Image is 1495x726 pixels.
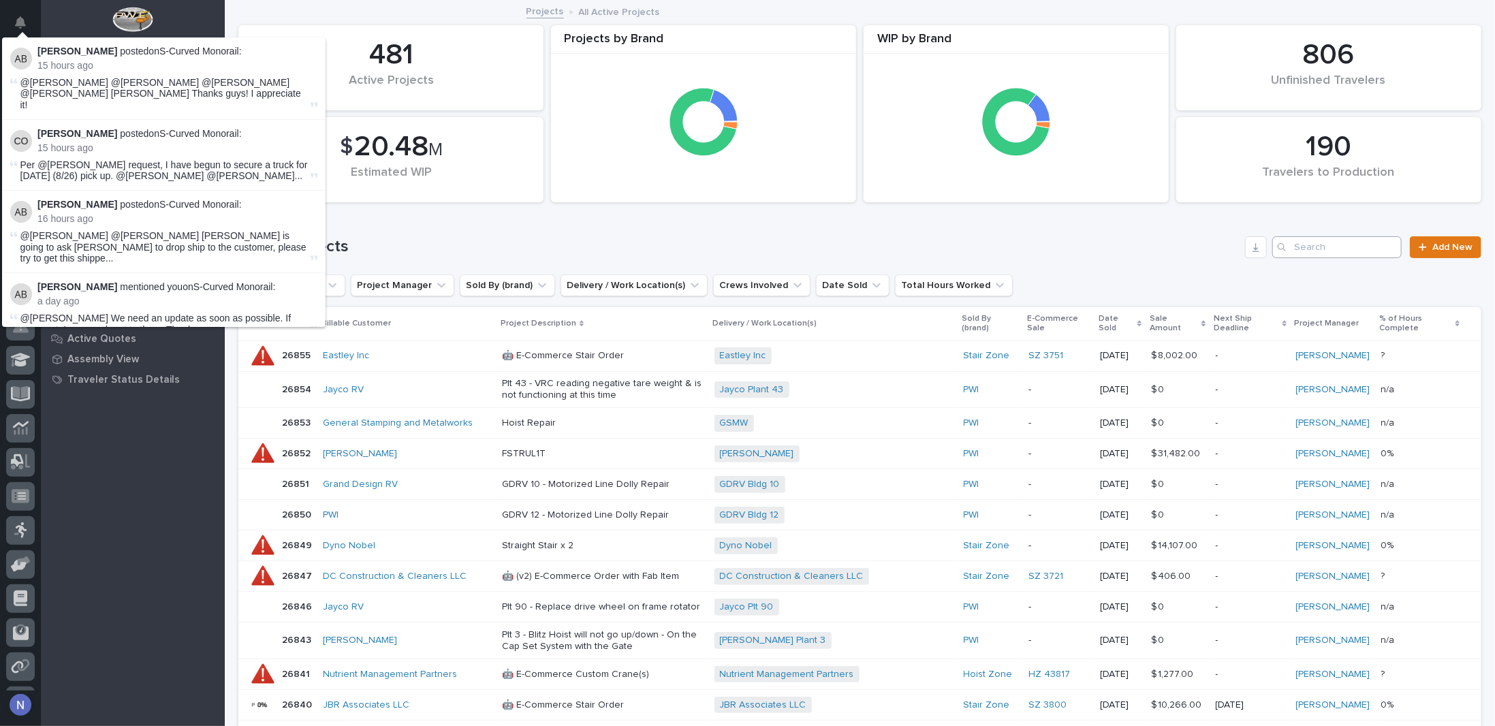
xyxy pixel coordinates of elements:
[1296,479,1370,490] a: [PERSON_NAME]
[1151,697,1204,711] p: $ 10,266.00
[1381,415,1398,429] p: n/a
[964,635,979,646] a: PWI
[41,369,225,390] a: Traveler Status Details
[1381,476,1398,490] p: n/a
[1199,165,1458,194] div: Travelers to Production
[713,316,817,331] p: Delivery / Work Location(s)
[1216,540,1285,552] p: -
[37,46,317,57] p: posted on :
[720,509,779,521] a: GDRV Bldg 12
[351,274,454,296] button: Project Manager
[720,699,806,711] a: JBR Associates LLC
[1027,311,1090,336] p: E-Commerce Sale
[323,417,473,429] a: General Stamping and Metalworks
[323,699,409,711] a: JBR Associates LLC
[1296,509,1370,521] a: [PERSON_NAME]
[720,479,780,490] a: GDRV Bldg 10
[37,60,317,72] p: 15 hours ago
[20,77,301,111] span: @[PERSON_NAME] @[PERSON_NAME] @[PERSON_NAME] @[PERSON_NAME] [PERSON_NAME] Thanks guys! I apprecia...
[282,445,313,460] p: 26852
[502,669,704,680] p: 🤖 E-Commerce Custom Crane(s)
[1432,242,1473,252] span: Add New
[20,159,308,183] span: Per @[PERSON_NAME] request, I have begun to secure a truck for [DATE] (8/26) pick up. @[PERSON_NA...
[282,537,315,552] p: 26849
[1151,347,1200,362] p: $ 8,002.00
[1216,350,1285,362] p: -
[502,350,704,362] p: 🤖 E-Commerce Stair Order
[1216,509,1285,521] p: -
[1028,635,1089,646] p: -
[720,669,854,680] a: Nutrient Management Partners
[964,669,1013,680] a: Hoist Zone
[262,165,520,194] div: Estimated WIP
[238,690,1481,721] tr: 2684026840 JBR Associates LLC 🤖 E-Commerce Stair OrderJBR Associates LLC Stair Zone SZ 3800 [DATE...
[282,568,315,582] p: 26847
[6,691,35,719] button: users-avatar
[964,384,979,396] a: PWI
[282,507,314,521] p: 26850
[1028,509,1089,521] p: -
[193,281,273,292] a: S-Curved Monorail
[964,571,1010,582] a: Stair Zone
[1028,571,1063,582] a: SZ 3721
[1381,568,1388,582] p: ?
[720,571,864,582] a: DC Construction & Cleaners LLC
[323,479,398,490] a: Grand Design RV
[238,408,1481,439] tr: 2685326853 General Stamping and Metalworks Hoist RepairGSMW PWI -[DATE]$ 0$ 0 -[PERSON_NAME] n/an/a
[1151,507,1167,521] p: $ 0
[964,448,979,460] a: PWI
[323,669,457,680] a: Nutrient Management Partners
[282,599,315,613] p: 26846
[1296,571,1370,582] a: [PERSON_NAME]
[1296,699,1370,711] a: [PERSON_NAME]
[37,213,317,225] p: 16 hours ago
[1381,697,1397,711] p: 0%
[1151,445,1203,460] p: $ 31,482.00
[720,350,766,362] a: Eastley Inc
[1100,540,1140,552] p: [DATE]
[1100,635,1140,646] p: [DATE]
[502,479,704,490] p: GDRV 10 - Motorized Line Dolly Repair
[37,142,317,154] p: 15 hours ago
[895,274,1013,296] button: Total Hours Worked
[1100,384,1140,396] p: [DATE]
[720,417,749,429] a: GSMW
[964,479,979,490] a: PWI
[1100,509,1140,521] p: [DATE]
[720,384,784,396] a: Jayco Plant 43
[1381,445,1397,460] p: 0%
[1151,666,1196,680] p: $ 1,277.00
[282,476,312,490] p: 26851
[1216,635,1285,646] p: -
[1296,384,1370,396] a: [PERSON_NAME]
[1381,666,1388,680] p: ?
[1296,350,1370,362] a: [PERSON_NAME]
[1028,384,1089,396] p: -
[238,561,1481,592] tr: 2684726847 DC Construction & Cleaners LLC 🤖 (v2) E-Commerce Order with Fab ItemDC Construction & ...
[1296,417,1370,429] a: [PERSON_NAME]
[37,199,117,210] strong: [PERSON_NAME]
[720,635,826,646] a: [PERSON_NAME] Plant 3
[238,237,1240,257] h1: Active Projects
[1151,568,1193,582] p: $ 406.00
[238,592,1481,622] tr: 2684626846 Jayco RV Plt 90 - Replace drive wheel on frame rotatorJayco Plt 90 PWI -[DATE]$ 0$ 0 -...
[282,415,313,429] p: 26853
[112,7,153,32] img: Workspace Logo
[579,3,660,18] p: All Active Projects
[159,199,239,210] a: S-Curved Monorail
[323,635,397,646] a: [PERSON_NAME]
[1151,381,1167,396] p: $ 0
[282,632,314,646] p: 26843
[10,201,32,223] img: Ashton Bontrager
[1151,476,1167,490] p: $ 0
[1296,448,1370,460] a: [PERSON_NAME]
[1100,699,1140,711] p: [DATE]
[502,699,704,711] p: 🤖 E-Commerce Stair Order
[502,571,704,582] p: 🤖 (v2) E-Commerce Order with Fab Item
[526,3,564,18] a: Projects
[1151,632,1167,646] p: $ 0
[67,333,136,345] p: Active Quotes
[502,448,704,460] p: FSTRUL1T
[238,371,1481,408] tr: 2685426854 Jayco RV Plt 43 - VRC reading negative tare weight & is not functioning at this timeJa...
[282,347,313,362] p: 26855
